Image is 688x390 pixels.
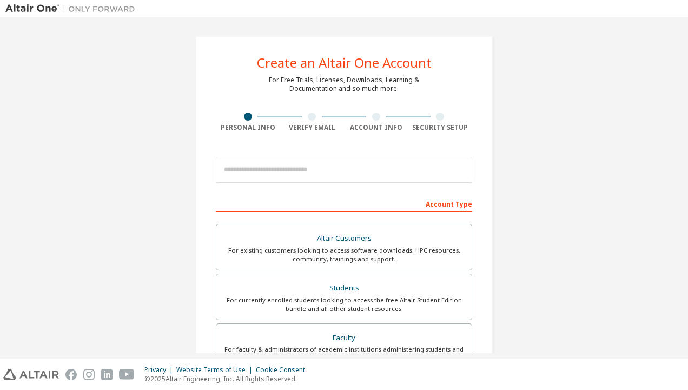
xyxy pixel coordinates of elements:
[280,123,345,132] div: Verify Email
[269,76,419,93] div: For Free Trials, Licenses, Downloads, Learning & Documentation and so much more.
[176,366,256,374] div: Website Terms of Use
[144,374,312,384] p: © 2025 Altair Engineering, Inc. All Rights Reserved.
[223,330,465,346] div: Faculty
[216,195,472,212] div: Account Type
[223,281,465,296] div: Students
[223,345,465,362] div: For faculty & administrators of academic institutions administering students and accessing softwa...
[119,369,135,380] img: youtube.svg
[5,3,141,14] img: Altair One
[257,56,432,69] div: Create an Altair One Account
[223,296,465,313] div: For currently enrolled students looking to access the free Altair Student Edition bundle and all ...
[344,123,408,132] div: Account Info
[3,369,59,380] img: altair_logo.svg
[223,231,465,246] div: Altair Customers
[144,366,176,374] div: Privacy
[101,369,113,380] img: linkedin.svg
[216,123,280,132] div: Personal Info
[83,369,95,380] img: instagram.svg
[223,246,465,263] div: For existing customers looking to access software downloads, HPC resources, community, trainings ...
[408,123,473,132] div: Security Setup
[256,366,312,374] div: Cookie Consent
[65,369,77,380] img: facebook.svg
